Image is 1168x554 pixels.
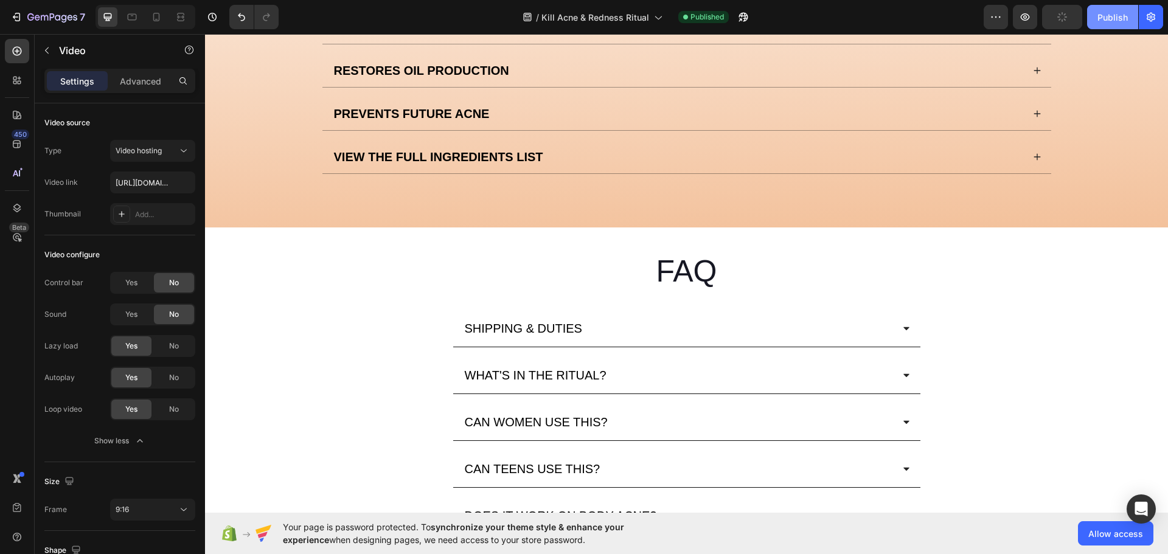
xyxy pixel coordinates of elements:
[1078,521,1153,545] button: Allow access
[536,11,539,24] span: /
[283,522,624,545] span: synchronize your theme style & enhance your experience
[125,277,137,288] span: Yes
[229,5,279,29] div: Undo/Redo
[125,404,137,415] span: Yes
[690,12,724,23] span: Published
[44,474,77,490] div: Size
[1088,527,1143,540] span: Allow access
[44,404,82,415] div: Loop video
[169,372,179,383] span: No
[125,341,137,351] span: Yes
[44,277,83,288] div: Control bar
[260,428,395,441] p: CAN TEENS USE THIS?
[44,309,66,320] div: Sound
[169,277,179,288] span: No
[44,372,75,383] div: Autoplay
[44,430,195,452] button: Show less
[283,521,672,546] span: Your page is password protected. To when designing pages, we need access to your store password.
[9,223,29,232] div: Beta
[260,288,377,301] p: Shipping & Duties
[12,130,29,139] div: 450
[116,505,129,514] span: 9:16
[5,5,91,29] button: 7
[80,10,85,24] p: 7
[125,372,137,383] span: Yes
[120,75,161,88] p: Advanced
[110,171,195,193] input: Insert video url here
[260,381,403,395] p: CAN WOMEN USE THIS?
[260,475,452,488] p: Does it work on body acne?
[44,117,90,128] div: Video source
[169,404,179,415] span: No
[44,341,78,351] div: Lazy load
[94,435,146,447] div: Show less
[541,11,649,24] span: Kill Acne & Redness Ritual
[169,341,179,351] span: No
[60,75,94,88] p: Settings
[44,249,100,260] div: Video configure
[44,145,61,156] div: Type
[1127,494,1156,524] div: Open Intercom Messenger
[110,499,195,521] button: 9:16
[135,209,192,220] div: Add...
[248,218,716,257] h2: FAQ
[44,504,67,515] div: Frame
[110,140,195,162] button: Video hosting
[1097,11,1128,24] div: Publish
[169,309,179,320] span: No
[205,34,1168,513] iframe: Design area
[125,309,137,320] span: Yes
[44,209,81,220] div: Thumbnail
[59,43,162,58] p: Video
[44,177,78,188] div: Video link
[1087,5,1138,29] button: Publish
[260,334,401,348] p: What's in the ritual?
[116,146,162,155] span: Video hosting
